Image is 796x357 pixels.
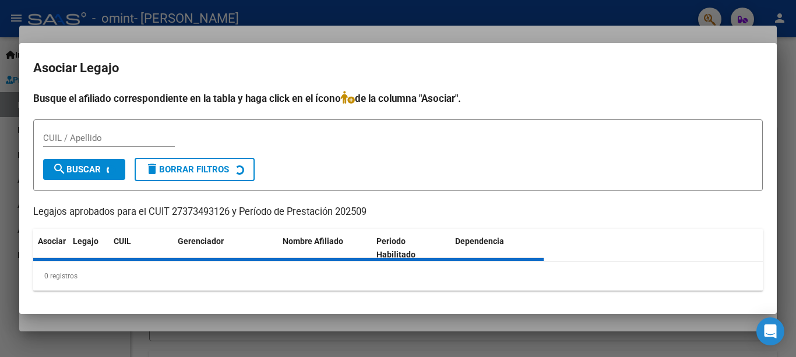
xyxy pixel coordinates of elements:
span: CUIL [114,236,131,246]
datatable-header-cell: Legajo [68,229,109,267]
h2: Asociar Legajo [33,57,763,79]
span: Legajo [73,236,98,246]
button: Buscar [43,159,125,180]
button: Borrar Filtros [135,158,255,181]
span: Dependencia [455,236,504,246]
span: Gerenciador [178,236,224,246]
div: Open Intercom Messenger [756,317,784,345]
span: Asociar [38,236,66,246]
span: Buscar [52,164,101,175]
p: Legajos aprobados para el CUIT 27373493126 y Período de Prestación 202509 [33,205,763,220]
datatable-header-cell: Nombre Afiliado [278,229,372,267]
span: Nombre Afiliado [283,236,343,246]
div: 0 registros [33,261,763,291]
span: Periodo Habilitado [376,236,415,259]
datatable-header-cell: Dependencia [450,229,544,267]
span: Borrar Filtros [145,164,229,175]
datatable-header-cell: CUIL [109,229,173,267]
datatable-header-cell: Gerenciador [173,229,278,267]
datatable-header-cell: Asociar [33,229,68,267]
mat-icon: search [52,162,66,176]
mat-icon: delete [145,162,159,176]
h4: Busque el afiliado correspondiente en la tabla y haga click en el ícono de la columna "Asociar". [33,91,763,106]
datatable-header-cell: Periodo Habilitado [372,229,450,267]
